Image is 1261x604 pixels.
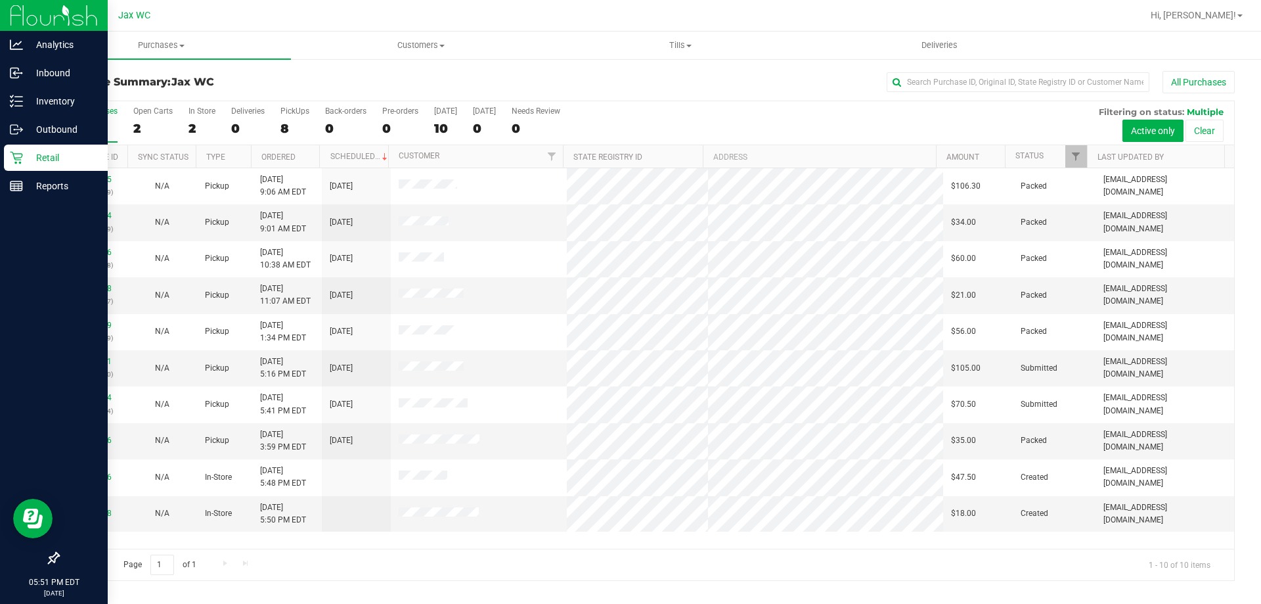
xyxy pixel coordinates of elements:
[206,152,225,162] a: Type
[280,106,309,116] div: PickUps
[75,248,112,257] a: 12013726
[231,121,265,136] div: 0
[155,398,169,411] button: N/A
[155,325,169,338] button: N/A
[951,507,976,520] span: $18.00
[1103,356,1226,381] span: [EMAIL_ADDRESS][DOMAIN_NAME]
[260,246,311,271] span: [DATE] 10:38 AM EDT
[205,325,229,338] span: Pickup
[292,39,550,51] span: Customers
[951,434,976,447] span: $35.00
[205,362,229,375] span: Pickup
[1021,434,1047,447] span: Packed
[23,178,102,194] p: Reports
[703,145,936,168] th: Address
[205,252,229,265] span: Pickup
[473,121,496,136] div: 0
[75,509,112,518] a: 12017568
[155,473,169,482] span: Not Applicable
[325,121,366,136] div: 0
[6,576,102,588] p: 05:51 PM EDT
[260,501,306,526] span: [DATE] 5:50 PM EDT
[260,319,306,344] span: [DATE] 1:34 PM EDT
[260,283,311,308] span: [DATE] 11:07 AM EDT
[1162,71,1235,93] button: All Purchases
[1138,555,1221,574] span: 1 - 10 of 10 items
[291,32,550,59] a: Customers
[1021,398,1057,411] span: Submitted
[1103,501,1226,526] span: [EMAIL_ADDRESS][DOMAIN_NAME]
[155,289,169,302] button: N/A
[133,121,173,136] div: 2
[551,39,809,51] span: Tills
[75,175,112,184] a: 12012605
[512,106,560,116] div: Needs Review
[810,32,1069,59] a: Deliveries
[155,509,169,518] span: Not Applicable
[261,152,296,162] a: Ordered
[10,38,23,51] inline-svg: Analytics
[473,106,496,116] div: [DATE]
[188,106,215,116] div: In Store
[10,179,23,193] inline-svg: Reports
[1103,429,1226,453] span: [EMAIL_ADDRESS][DOMAIN_NAME]
[155,434,169,447] button: N/A
[1021,289,1047,302] span: Packed
[951,362,981,375] span: $105.00
[75,393,112,402] a: 12017524
[32,32,291,59] a: Purchases
[155,252,169,265] button: N/A
[138,152,188,162] a: Sync Status
[951,216,976,229] span: $34.00
[155,290,169,300] span: Not Applicable
[330,434,353,447] span: [DATE]
[1185,120,1224,142] button: Clear
[205,507,232,520] span: In-Store
[434,106,457,116] div: [DATE]
[133,106,173,116] div: Open Carts
[155,254,169,263] span: Not Applicable
[75,284,112,293] a: 12013948
[10,151,23,164] inline-svg: Retail
[1021,252,1047,265] span: Packed
[951,398,976,411] span: $70.50
[1021,216,1047,229] span: Packed
[205,289,229,302] span: Pickup
[1122,120,1184,142] button: Active only
[155,362,169,375] button: N/A
[205,180,229,193] span: Pickup
[23,150,102,166] p: Retail
[155,363,169,373] span: Not Applicable
[1103,246,1226,271] span: [EMAIL_ADDRESS][DOMAIN_NAME]
[171,76,214,88] span: Jax WC
[155,471,169,484] button: N/A
[1021,325,1047,338] span: Packed
[260,356,306,381] span: [DATE] 5:16 PM EDT
[1187,106,1224,117] span: Multiple
[75,211,112,220] a: 12012774
[330,398,353,411] span: [DATE]
[1021,507,1048,520] span: Created
[512,121,560,136] div: 0
[23,37,102,53] p: Analytics
[382,106,418,116] div: Pre-orders
[155,180,169,193] button: N/A
[946,152,979,162] a: Amount
[155,327,169,336] span: Not Applicable
[155,436,169,445] span: Not Applicable
[1103,283,1226,308] span: [EMAIL_ADDRESS][DOMAIN_NAME]
[118,10,150,21] span: Jax WC
[325,106,366,116] div: Back-orders
[10,66,23,80] inline-svg: Inbound
[951,325,976,338] span: $56.00
[260,174,306,198] span: [DATE] 9:06 AM EDT
[1103,465,1226,490] span: [EMAIL_ADDRESS][DOMAIN_NAME]
[155,216,169,229] button: N/A
[951,252,976,265] span: $60.00
[330,325,353,338] span: [DATE]
[112,555,207,575] span: Page of 1
[205,216,229,229] span: Pickup
[1103,174,1226,198] span: [EMAIL_ADDRESS][DOMAIN_NAME]
[330,362,353,375] span: [DATE]
[434,121,457,136] div: 10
